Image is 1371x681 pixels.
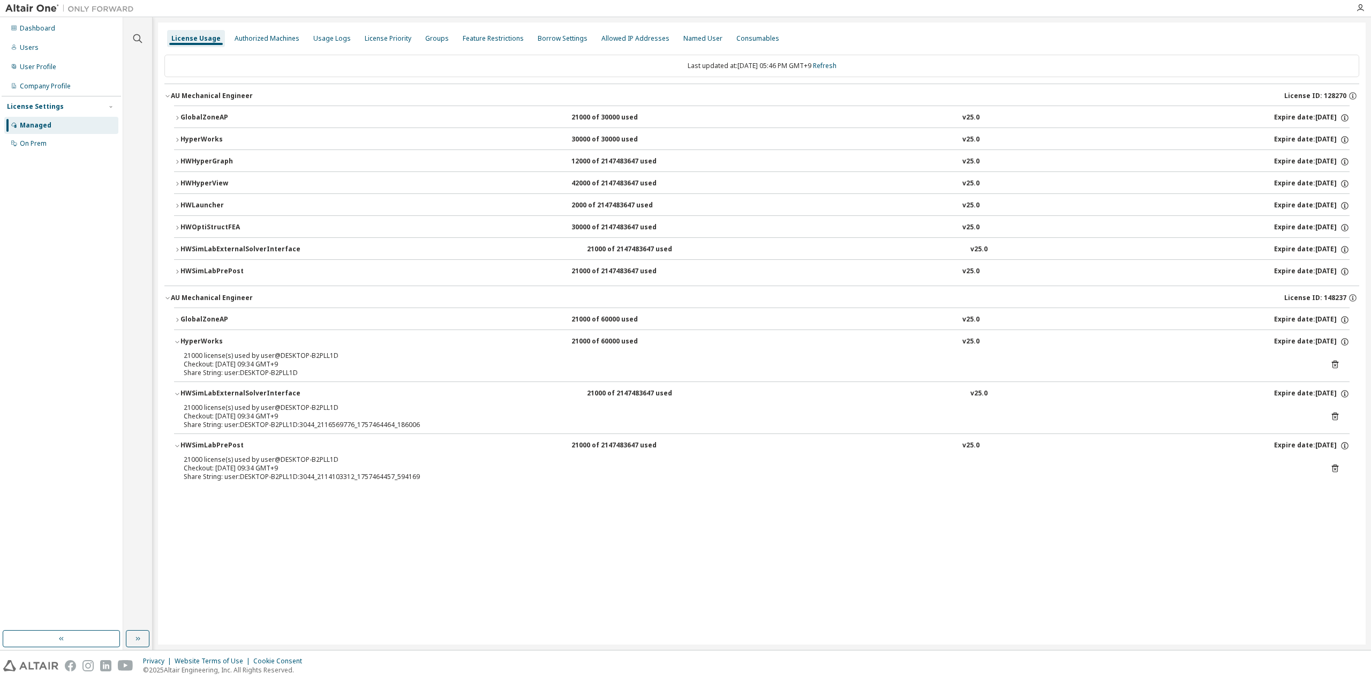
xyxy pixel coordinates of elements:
span: License ID: 148237 [1284,294,1346,302]
div: 21000 of 30000 used [571,113,668,123]
button: HyperWorks30000 of 30000 usedv25.0Expire date:[DATE] [174,128,1350,152]
div: License Priority [365,34,411,43]
div: Expire date: [DATE] [1274,179,1350,189]
div: Expire date: [DATE] [1274,389,1350,399]
div: v25.0 [962,135,980,145]
button: HWSimLabPrePost21000 of 2147483647 usedv25.0Expire date:[DATE] [174,260,1350,283]
div: Authorized Machines [235,34,299,43]
div: Expire date: [DATE] [1274,245,1350,255]
button: HWHyperView42000 of 2147483647 usedv25.0Expire date:[DATE] [174,172,1350,196]
button: HyperWorks21000 of 60000 usedv25.0Expire date:[DATE] [174,330,1350,354]
div: HWLauncher [180,201,277,211]
div: 12000 of 2147483647 used [571,157,668,167]
div: Website Terms of Use [175,657,253,665]
div: 21000 license(s) used by user@DESKTOP-B2PLL1D [184,455,1314,464]
div: v25.0 [962,267,980,276]
div: v25.0 [962,113,980,123]
button: HWOptiStructFEA30000 of 2147483647 usedv25.0Expire date:[DATE] [174,216,1350,240]
div: v25.0 [970,389,988,399]
div: 21000 of 60000 used [571,315,668,325]
div: Expire date: [DATE] [1274,441,1350,451]
div: HyperWorks [180,135,277,145]
div: 21000 of 2147483647 used [571,441,668,451]
div: Users [20,43,39,52]
div: 2000 of 2147483647 used [571,201,668,211]
img: facebook.svg [65,660,76,671]
div: 21000 license(s) used by user@DESKTOP-B2PLL1D [184,351,1314,360]
div: Expire date: [DATE] [1274,113,1350,123]
div: v25.0 [962,201,980,211]
div: GlobalZoneAP [180,315,277,325]
div: HWHyperView [180,179,277,189]
div: v25.0 [962,315,980,325]
div: HWSimLabPrePost [180,267,277,276]
div: Allowed IP Addresses [601,34,669,43]
div: Checkout: [DATE] 09:34 GMT+9 [184,412,1314,421]
div: Consumables [736,34,779,43]
div: GlobalZoneAP [180,113,277,123]
img: linkedin.svg [100,660,111,671]
p: © 2025 Altair Engineering, Inc. All Rights Reserved. [143,665,308,675]
div: User Profile [20,63,56,71]
div: HyperWorks [180,337,277,347]
div: 21000 of 2147483647 used [587,389,683,399]
button: AU Mechanical EngineerLicense ID: 128270 [164,84,1359,108]
div: AU Mechanical Engineer [171,294,253,302]
div: 30000 of 30000 used [571,135,668,145]
div: v25.0 [962,337,980,347]
div: Checkout: [DATE] 09:34 GMT+9 [184,464,1314,473]
div: Managed [20,121,51,130]
button: GlobalZoneAP21000 of 30000 usedv25.0Expire date:[DATE] [174,106,1350,130]
div: 21000 of 2147483647 used [571,267,668,276]
button: HWHyperGraph12000 of 2147483647 usedv25.0Expire date:[DATE] [174,150,1350,174]
div: License Settings [7,102,64,111]
div: Expire date: [DATE] [1274,201,1350,211]
div: License Usage [171,34,221,43]
button: HWSimLabPrePost21000 of 2147483647 usedv25.0Expire date:[DATE] [174,434,1350,458]
div: Expire date: [DATE] [1274,337,1350,347]
div: v25.0 [962,223,980,233]
div: v25.0 [962,441,980,451]
button: GlobalZoneAP21000 of 60000 usedv25.0Expire date:[DATE] [174,308,1350,332]
div: Last updated at: [DATE] 05:46 PM GMT+9 [164,55,1359,77]
img: instagram.svg [82,660,94,671]
button: HWSimLabExternalSolverInterface21000 of 2147483647 usedv25.0Expire date:[DATE] [174,238,1350,261]
div: Checkout: [DATE] 09:34 GMT+9 [184,360,1314,369]
div: Usage Logs [313,34,351,43]
div: 21000 of 2147483647 used [587,245,683,255]
span: License ID: 128270 [1284,92,1346,100]
img: Altair One [5,3,139,14]
div: AU Mechanical Engineer [171,92,253,100]
div: 30000 of 2147483647 used [571,223,668,233]
div: Cookie Consent [253,657,308,665]
div: Expire date: [DATE] [1274,223,1350,233]
button: AU Mechanical EngineerLicense ID: 148237 [164,286,1359,310]
div: Named User [683,34,722,43]
div: Share String: user:DESKTOP-B2PLL1D:3044_2116569776_1757464464_186006 [184,421,1314,429]
div: 21000 license(s) used by user@DESKTOP-B2PLL1D [184,403,1314,412]
div: Share String: user:DESKTOP-B2PLL1D [184,369,1314,377]
div: Dashboard [20,24,55,33]
div: HWHyperGraph [180,157,277,167]
img: altair_logo.svg [3,660,58,671]
div: Feature Restrictions [463,34,524,43]
div: On Prem [20,139,47,148]
div: Expire date: [DATE] [1274,315,1350,325]
div: v25.0 [970,245,988,255]
div: Borrow Settings [538,34,587,43]
div: Privacy [143,657,175,665]
button: HWSimLabExternalSolverInterface21000 of 2147483647 usedv25.0Expire date:[DATE] [174,382,1350,406]
button: HWLauncher2000 of 2147483647 usedv25.0Expire date:[DATE] [174,194,1350,218]
div: 42000 of 2147483647 used [571,179,668,189]
div: Expire date: [DATE] [1274,135,1350,145]
div: HWSimLabExternalSolverInterface [180,245,300,255]
div: HWSimLabPrePost [180,441,277,451]
div: Groups [425,34,449,43]
div: HWSimLabExternalSolverInterface [180,389,300,399]
img: youtube.svg [118,660,133,671]
div: HWOptiStructFEA [180,223,277,233]
div: v25.0 [962,179,980,189]
div: 21000 of 60000 used [571,337,668,347]
div: Share String: user:DESKTOP-B2PLL1D:3044_2114103312_1757464457_594169 [184,473,1314,481]
div: v25.0 [962,157,980,167]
